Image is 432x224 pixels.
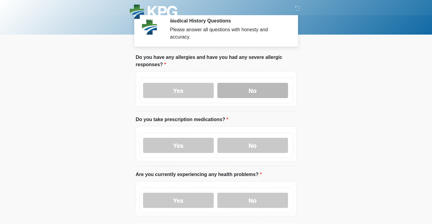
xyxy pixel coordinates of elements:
label: Do you have any allergies and have you had any severe allergic responses? [136,54,296,68]
label: Yes [143,193,214,208]
label: Do you take prescription medications? [136,116,229,123]
label: No [217,138,288,153]
label: No [217,193,288,208]
label: Yes [143,138,214,153]
img: Agent Avatar [140,18,159,36]
label: Are you currently experiencing any health problems? [136,171,262,178]
div: Please answer all questions with honesty and accuracy. [170,26,287,41]
label: Yes [143,83,214,98]
label: No [217,83,288,98]
img: KPG Healthcare Logo [130,5,177,21]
